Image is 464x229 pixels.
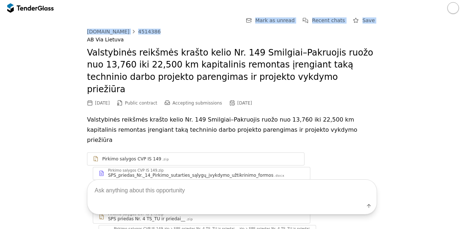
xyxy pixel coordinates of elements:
[301,16,347,25] button: Recent chats
[125,101,157,106] span: Public contract
[102,156,161,162] div: Pirkimo salygos CVP IS 149
[87,29,129,34] div: [DOMAIN_NAME]
[95,101,110,106] div: [DATE]
[87,47,377,95] h2: Valstybinės reikšmės krašto kelio Nr. 149 Smilgiai–Pakruojis ruožo nuo 13,760 iki 22,500 km kapit...
[162,157,169,162] div: .zip
[244,16,297,25] button: Mark as unread
[351,16,377,25] button: Save
[362,17,375,23] span: Save
[87,115,377,145] p: Valstybinės reikšmės krašto kelio Nr. 149 Smilgiai–Pakruojis ruožo nuo 13,760 iki 22,500 km kapit...
[173,101,222,106] span: Accepting submissions
[87,37,377,43] div: AB Via Lietuva
[138,29,161,34] div: 4514386
[237,101,252,106] div: [DATE]
[255,17,295,23] span: Mark as unread
[87,29,161,34] a: [DOMAIN_NAME]4514386
[87,152,304,165] a: Pirkimo salygos CVP IS 149.zip
[312,17,345,23] span: Recent chats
